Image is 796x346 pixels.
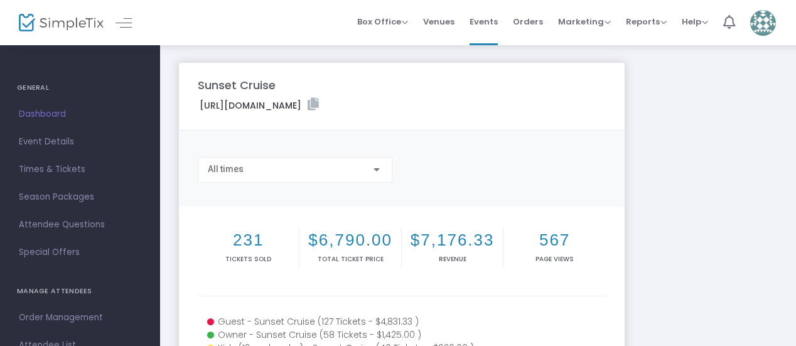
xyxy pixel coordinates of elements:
[19,134,141,150] span: Event Details
[200,230,296,250] h2: 231
[302,230,398,250] h2: $6,790.00
[19,217,141,233] span: Attendee Questions
[404,254,500,264] p: Revenue
[208,164,244,174] span: All times
[404,230,500,250] h2: $7,176.33
[200,254,296,264] p: Tickets sold
[198,77,276,94] m-panel-title: Sunset Cruise
[17,75,143,100] h4: GENERAL
[19,310,141,326] span: Order Management
[302,254,398,264] p: Total Ticket Price
[357,16,408,28] span: Box Office
[423,6,454,38] span: Venues
[19,161,141,178] span: Times & Tickets
[506,230,603,250] h2: 567
[17,279,143,304] h4: MANAGE ATTENDEES
[19,106,141,122] span: Dashboard
[626,16,667,28] span: Reports
[682,16,708,28] span: Help
[19,244,141,261] span: Special Offers
[558,16,611,28] span: Marketing
[506,254,603,264] p: Page Views
[19,189,141,205] span: Season Packages
[200,98,319,112] label: [URL][DOMAIN_NAME]
[470,6,498,38] span: Events
[513,6,543,38] span: Orders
